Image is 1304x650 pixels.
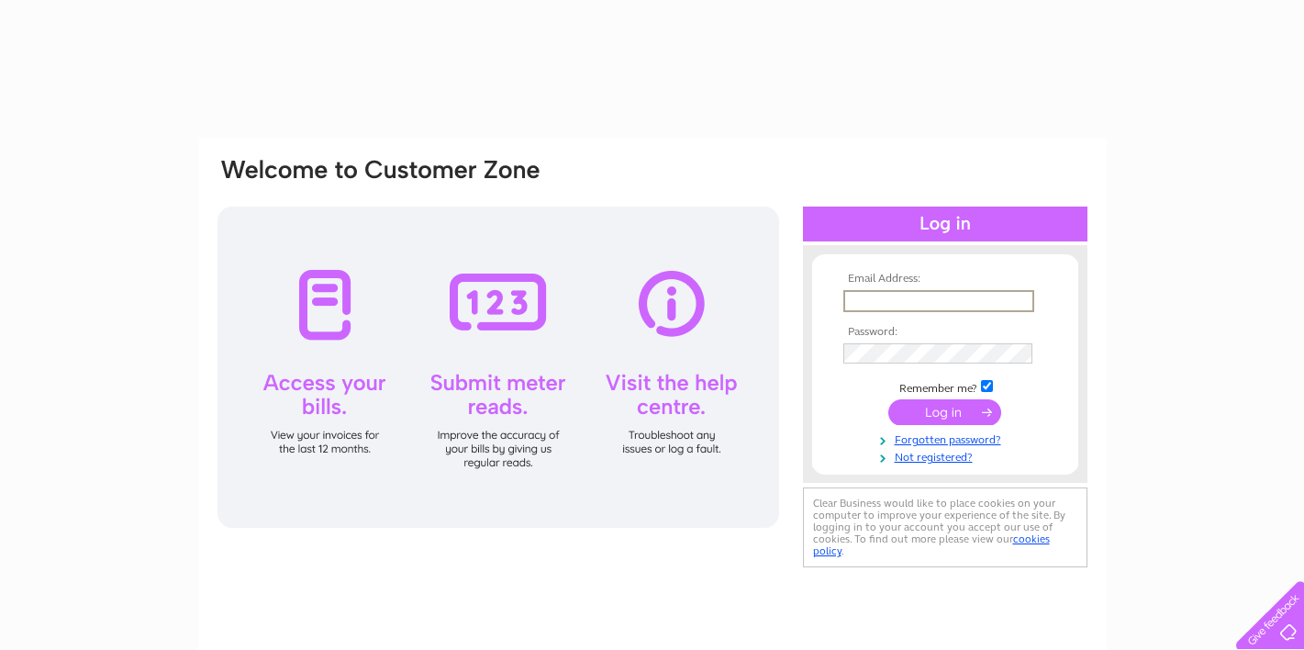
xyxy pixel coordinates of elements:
td: Remember me? [839,377,1052,396]
th: Password: [839,326,1052,339]
div: Clear Business would like to place cookies on your computer to improve your experience of the sit... [803,487,1087,567]
a: Not registered? [843,447,1052,465]
a: Forgotten password? [843,430,1052,447]
input: Submit [888,399,1001,425]
a: cookies policy [813,532,1050,557]
th: Email Address: [839,273,1052,286]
